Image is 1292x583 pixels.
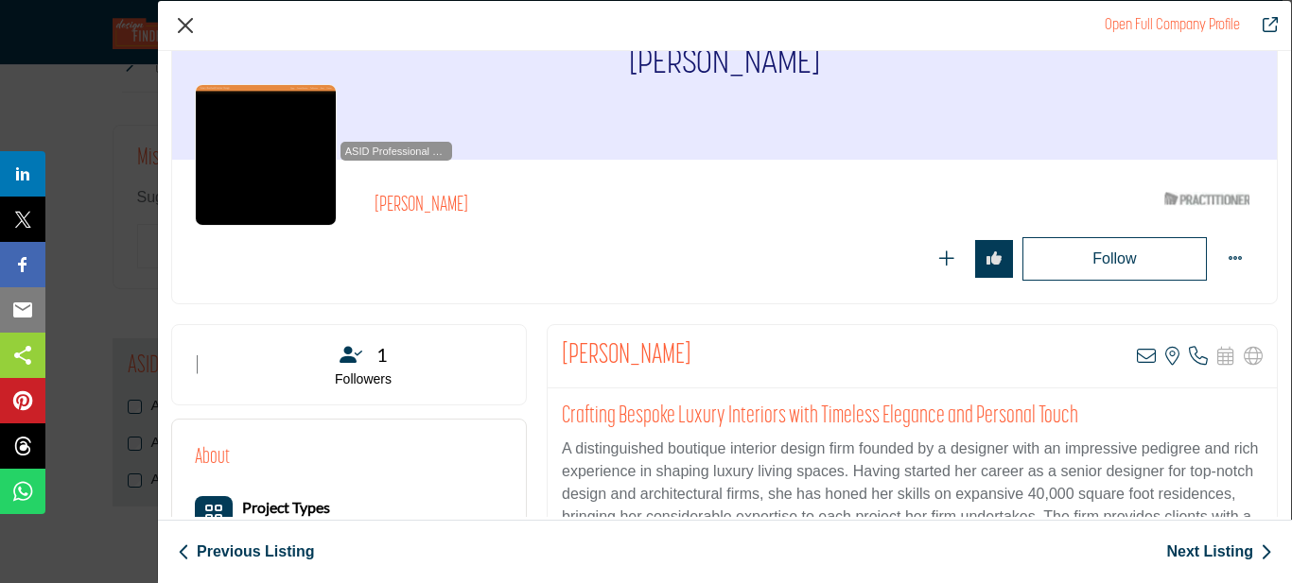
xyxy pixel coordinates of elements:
[1249,14,1278,37] a: Redirect to nancy-boszhardt
[1166,540,1272,563] a: Next Listing
[178,540,314,563] a: Previous Listing
[195,496,233,534] button: Category Icon
[975,240,1013,278] button: Redirect to login page
[1164,187,1249,211] img: ASID Qualified Practitioners
[242,498,330,516] b: Project Types
[195,84,337,226] img: nancy-boszhardt logo
[562,339,691,373] h2: Nancy Boszhardt
[1022,237,1207,281] button: Redirect to login
[224,370,502,389] p: Followers
[376,340,388,369] span: 1
[562,403,1263,431] h2: Crafting Bespoke Luxury Interiors with Timeless Elegance and Personal Touch
[171,11,200,40] button: Close
[375,194,895,218] h2: [PERSON_NAME]
[1105,18,1240,33] a: Redirect to nancy-boszhardt
[242,500,330,516] a: Project Types
[928,240,966,278] button: Redirect to login page
[344,144,448,160] span: ASID Professional Practitioner
[195,442,230,473] h2: About
[1216,240,1254,278] button: More Options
